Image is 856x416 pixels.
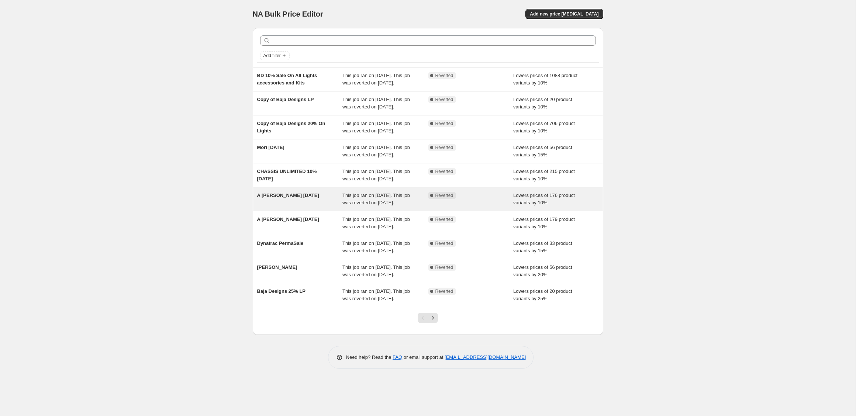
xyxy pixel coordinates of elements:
[418,313,438,323] nav: Pagination
[435,216,453,222] span: Reverted
[342,121,410,134] span: This job ran on [DATE]. This job was reverted on [DATE].
[257,264,297,270] span: [PERSON_NAME]
[342,145,410,157] span: This job ran on [DATE]. This job was reverted on [DATE].
[435,193,453,198] span: Reverted
[257,240,304,246] span: Dynatrac PermaSale
[257,121,325,134] span: Copy of Baja Designs 20% On Lights
[260,51,290,60] button: Add filter
[513,169,575,181] span: Lowers prices of 215 product variants by 10%
[435,145,453,150] span: Reverted
[435,264,453,270] span: Reverted
[435,288,453,294] span: Reverted
[513,193,575,205] span: Lowers prices of 176 product variants by 10%
[435,121,453,126] span: Reverted
[346,354,393,360] span: Need help? Read the
[342,169,410,181] span: This job ran on [DATE]. This job was reverted on [DATE].
[435,97,453,103] span: Reverted
[342,193,410,205] span: This job ran on [DATE]. This job was reverted on [DATE].
[445,354,526,360] a: [EMAIL_ADDRESS][DOMAIN_NAME]
[342,73,410,86] span: This job ran on [DATE]. This job was reverted on [DATE].
[257,73,317,86] span: BD 10% Sale On All Lights accessories and Kits
[513,73,577,86] span: Lowers prices of 1088 product variants by 10%
[342,288,410,301] span: This job ran on [DATE]. This job was reverted on [DATE].
[513,264,572,277] span: Lowers prices of 56 product variants by 20%
[342,216,410,229] span: This job ran on [DATE]. This job was reverted on [DATE].
[263,53,281,59] span: Add filter
[530,11,598,17] span: Add new price [MEDICAL_DATA]
[342,240,410,253] span: This job ran on [DATE]. This job was reverted on [DATE].
[393,354,402,360] a: FAQ
[513,97,572,110] span: Lowers prices of 20 product variants by 10%
[513,216,575,229] span: Lowers prices of 179 product variants by 10%
[257,145,284,150] span: Mori [DATE]
[342,264,410,277] span: This job ran on [DATE]. This job was reverted on [DATE].
[428,313,438,323] button: Next
[402,354,445,360] span: or email support at
[513,240,572,253] span: Lowers prices of 33 product variants by 15%
[525,9,603,19] button: Add new price [MEDICAL_DATA]
[253,10,323,18] span: NA Bulk Price Editor
[257,169,317,181] span: CHASSIS UNLIMITED 10% [DATE]
[435,169,453,174] span: Reverted
[435,73,453,79] span: Reverted
[513,121,575,134] span: Lowers prices of 706 product variants by 10%
[257,193,319,198] span: A [PERSON_NAME] [DATE]
[513,288,572,301] span: Lowers prices of 20 product variants by 25%
[257,288,306,294] span: Baja Designs 25% LP
[513,145,572,157] span: Lowers prices of 56 product variants by 15%
[257,216,319,222] span: A [PERSON_NAME] [DATE]
[257,97,314,102] span: Copy of Baja Designs LP
[342,97,410,110] span: This job ran on [DATE]. This job was reverted on [DATE].
[435,240,453,246] span: Reverted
